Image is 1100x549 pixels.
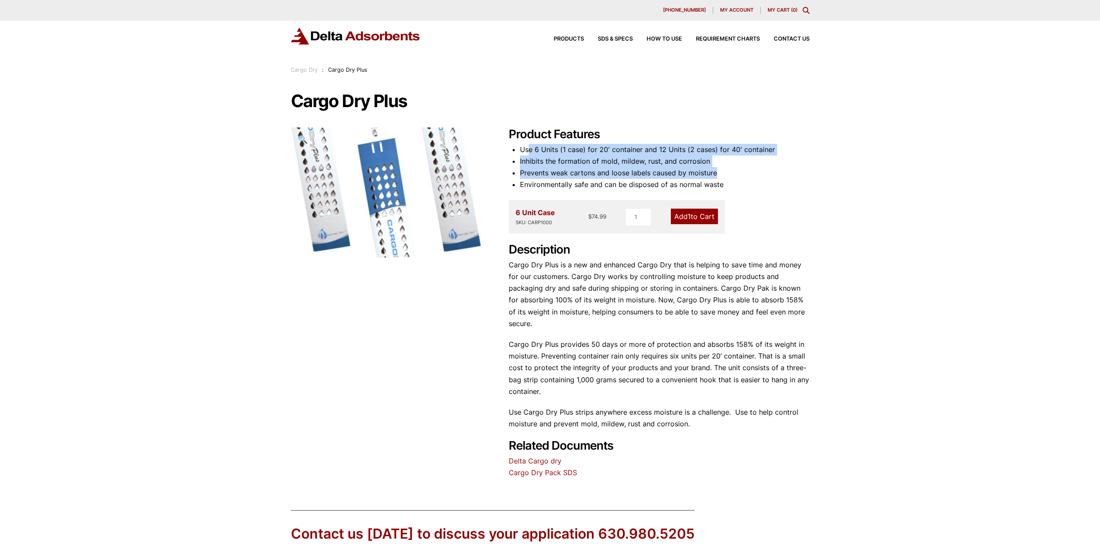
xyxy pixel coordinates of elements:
a: SDS & SPECS [584,36,633,42]
span: 🔍 [298,134,308,144]
div: Contact us [DATE] to discuss your application 630.980.5205 [291,524,695,544]
a: Cargo Dry Pack SDS [509,468,577,477]
p: Use Cargo Dry Plus strips anywhere excess moisture is a challenge. Use to help control moisture a... [509,406,810,430]
a: Add1to Cart [671,209,718,224]
h1: Cargo Dry Plus [291,92,810,110]
span: My account [720,8,753,13]
a: Delta Cargo dry [509,457,561,465]
span: 1 [688,212,691,221]
li: Inhibits the formation of mold, mildew, rust, and corrosion [520,155,810,167]
div: Toggle Modal Content [803,7,810,14]
img: Delta Adsorbents [291,28,421,44]
h2: Product Features [509,127,810,142]
li: Environmentally safe and can be disposed of as normal waste [520,179,810,190]
span: $ [588,213,592,220]
a: View full-screen image gallery [291,127,315,151]
bdi: 74.99 [588,213,606,220]
span: [PHONE_NUMBER] [663,8,706,13]
h2: Description [509,243,810,257]
a: My account [713,7,761,14]
span: : [322,67,324,73]
span: How to Use [647,36,682,42]
a: My Cart (0) [768,7,797,13]
p: Cargo Dry Plus is a new and enhanced Cargo Dry that is helping to save time and money for our cus... [509,259,810,330]
a: Requirement Charts [682,36,760,42]
a: Products [540,36,584,42]
div: 6 Unit Case [516,207,555,227]
span: Cargo Dry Plus [328,67,367,73]
span: Contact Us [774,36,810,42]
a: Cargo Dry [291,67,318,73]
p: Cargo Dry Plus provides 50 days or more of protection and absorbs 158% of its weight in moisture.... [509,339,810,397]
a: [PHONE_NUMBER] [656,7,713,14]
span: Products [554,36,584,42]
span: Requirement Charts [696,36,760,42]
div: SKU: CARP1000 [516,219,555,227]
a: Contact Us [760,36,810,42]
li: Prevents weak cartons and loose labels caused by moisture [520,167,810,179]
span: SDS & SPECS [598,36,633,42]
span: 0 [793,7,796,13]
a: How to Use [633,36,682,42]
li: Use 6 Units (1 case) for 20' container and 12 Units (2 cases) for 40' container [520,144,810,155]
